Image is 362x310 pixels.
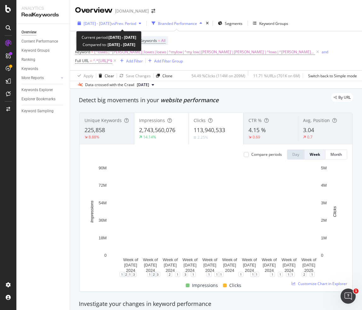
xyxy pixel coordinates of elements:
[144,263,157,267] text: [DATE]
[84,21,111,26] span: [DATE] - [DATE]
[262,257,277,262] text: Week of
[79,300,353,308] div: Investigate your changes in keyword performance
[161,36,166,45] span: All
[194,117,206,123] span: Clicks
[140,38,157,43] span: Keywords
[321,166,327,170] text: 5M
[175,272,180,277] div: 1
[155,272,160,277] div: 3
[82,34,136,41] div: Current period:
[238,272,243,277] div: 1
[117,71,151,81] button: Save Changes
[105,73,114,79] div: Clear
[99,218,107,223] text: 36M
[322,49,328,55] div: and
[332,206,337,217] text: Clicks
[290,272,295,277] div: 1
[124,263,137,267] text: [DATE]
[90,58,92,63] span: =
[284,268,294,273] text: 2024
[194,137,196,138] img: Equal
[341,289,356,304] iframe: Intercom live chat
[154,58,183,64] div: Add Filter Group
[325,149,347,160] button: Month
[21,66,38,72] div: Keywords
[115,8,149,14] div: [DOMAIN_NAME]
[223,263,236,267] text: [DATE]
[158,38,160,43] span: =
[21,75,44,81] div: More Reports
[306,71,357,81] button: Switch back to Simple mode
[287,149,305,160] button: Day
[75,71,93,81] button: Apply
[330,152,342,157] div: Month
[146,57,183,65] button: Add Filter Group
[321,253,323,258] text: 0
[75,49,90,55] span: Keyword
[96,71,114,81] button: Clear
[302,272,307,277] div: 2
[143,134,156,140] div: 14.14%
[83,41,135,48] div: Compared to:
[302,263,315,267] text: [DATE]
[21,56,35,63] div: Ranking
[21,108,54,114] div: Keyword Sampling
[310,152,320,157] div: Week
[108,35,136,40] b: [DATE] - [DATE]
[162,73,172,79] div: Clone
[245,268,254,273] text: 2024
[21,87,53,93] div: Keywords Explorer
[127,272,132,277] div: 1
[131,272,137,277] div: 3
[21,56,65,63] a: Ranking
[194,126,225,134] span: 113,940,533
[154,71,172,81] button: Clone
[191,272,196,277] div: 1
[321,236,327,240] text: 1M
[253,134,260,140] div: 0.69
[151,272,156,277] div: 2
[21,38,58,45] div: Content Performance
[85,126,105,134] span: 225,858
[99,201,107,205] text: 54M
[282,257,297,262] text: Week of
[283,263,295,267] text: [DATE]
[21,5,65,11] div: Analytics
[292,152,299,157] div: Day
[207,272,212,277] div: 1
[75,18,144,28] button: [DATE] - [DATE]vsPrev. Period
[89,134,99,140] div: 8.88%
[118,57,143,65] button: Add Filter
[84,73,93,79] div: Apply
[185,268,195,273] text: 2024
[304,268,313,273] text: 2025
[248,126,266,134] span: 4.15 %
[21,38,65,45] a: Content Performance
[85,117,122,123] span: Unique Keywords
[292,281,347,286] a: Customize Chart in Explorer
[107,42,135,47] b: [DATE] - [DATE]
[321,183,327,188] text: 4M
[104,253,107,258] text: 0
[305,149,325,160] button: Week
[143,257,158,262] text: Week of
[259,21,288,26] div: Keyword Groups
[21,29,65,36] a: Overview
[310,272,315,277] div: 1
[353,289,359,294] span: 1
[21,47,65,54] a: Keyword Groups
[137,82,149,88] span: 2025 Jan. 25th
[215,18,245,28] button: Segments
[197,135,208,140] div: 2.25%
[263,263,276,267] text: [DATE]
[229,282,241,289] span: Clicks
[111,21,136,26] span: vs Prev. Period
[99,166,107,170] text: 90M
[21,11,65,19] div: RealKeywords
[21,87,65,93] a: Keywords Explorer
[222,257,237,262] text: Week of
[321,218,327,223] text: 2M
[248,117,262,123] span: CTR %
[124,272,129,277] div: 2
[286,272,291,277] div: 1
